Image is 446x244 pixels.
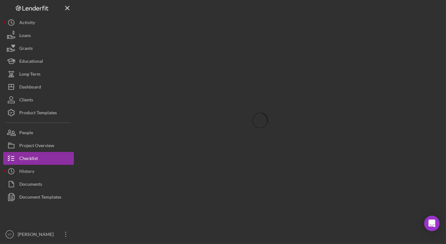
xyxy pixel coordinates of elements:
button: Project Overview [3,139,74,152]
button: Dashboard [3,80,74,93]
div: Documents [19,178,42,192]
div: Open Intercom Messenger [424,216,440,231]
div: Grants [19,42,33,56]
button: Long-Term [3,68,74,80]
button: Grants [3,42,74,55]
div: Product Templates [19,106,57,121]
button: Document Templates [3,191,74,203]
div: Clients [19,93,33,108]
div: Dashboard [19,80,41,95]
div: Loans [19,29,31,43]
button: VT[PERSON_NAME] [3,228,74,241]
button: Loans [3,29,74,42]
div: [PERSON_NAME] [16,228,58,242]
button: Educational [3,55,74,68]
div: Activity [19,16,35,31]
text: VT [8,233,12,236]
button: Clients [3,93,74,106]
button: Checklist [3,152,74,165]
div: History [19,165,34,179]
button: Activity [3,16,74,29]
div: Long-Term [19,68,40,82]
button: History [3,165,74,178]
div: Document Templates [19,191,61,205]
button: Documents [3,178,74,191]
div: Checklist [19,152,38,166]
div: Educational [19,55,43,69]
button: Product Templates [3,106,74,119]
button: People [3,126,74,139]
div: People [19,126,33,141]
div: Project Overview [19,139,54,154]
